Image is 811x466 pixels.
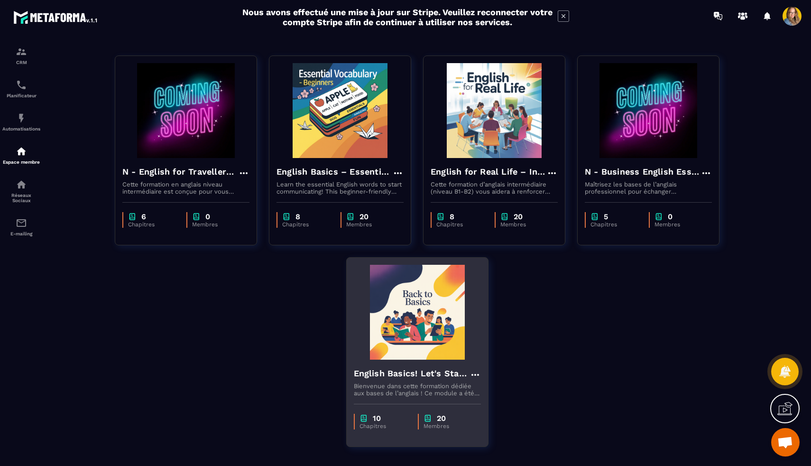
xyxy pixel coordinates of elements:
[590,212,599,221] img: chapter
[2,172,40,210] a: social-networksocial-networkRéseaux Sociaux
[373,414,381,423] p: 10
[128,212,137,221] img: chapter
[2,72,40,105] a: schedulerschedulerPlanificateur
[346,221,394,228] p: Membres
[2,159,40,165] p: Espace membre
[122,181,249,195] p: Cette formation en anglais niveau intermédiaire est conçue pour vous rendre à l’aise à l’étranger...
[16,79,27,91] img: scheduler
[436,221,485,228] p: Chapitres
[2,193,40,203] p: Réseaux Sociaux
[654,212,663,221] img: chapter
[359,414,368,423] img: chapter
[276,181,404,195] p: Learn the essential English words to start communicating! This beginner-friendly course will help...
[431,165,546,178] h4: English for Real Life – Intermediate Level
[295,212,300,221] p: 8
[500,212,509,221] img: chapter
[590,221,639,228] p: Chapitres
[431,63,558,158] img: formation-background
[585,165,700,178] h4: N - Business English Essentials – Communicate with Confidence
[577,56,731,257] a: formation-backgroundN - Business English Essentials – Communicate with ConfidenceMaîtrisez les ba...
[13,9,99,26] img: logo
[654,221,702,228] p: Membres
[242,7,553,27] h2: Nous avons effectué une mise à jour sur Stripe. Veuillez reconnecter votre compte Stripe afin de ...
[16,146,27,157] img: automations
[269,56,423,257] a: formation-backgroundEnglish Basics – Essential Vocabulary for BeginnersLearn the essential Englis...
[16,46,27,57] img: formation
[282,212,291,221] img: chapter
[771,428,800,457] div: Ouvrir le chat
[128,221,177,228] p: Chapitres
[276,63,404,158] img: formation-background
[585,181,712,195] p: Maîtrisez les bases de l’anglais professionnel pour échanger efficacement par e-mail, téléphone, ...
[346,257,500,459] a: formation-backgroundEnglish Basics! Let's Start English.Bienvenue dans cette formation dédiée aux...
[2,139,40,172] a: automationsautomationsEspace membre
[354,367,470,380] h4: English Basics! Let's Start English.
[2,60,40,65] p: CRM
[450,212,454,221] p: 8
[141,212,146,221] p: 6
[423,56,577,257] a: formation-backgroundEnglish for Real Life – Intermediate LevelCette formation d’anglais intermédi...
[16,217,27,229] img: email
[359,423,408,429] p: Chapitres
[424,414,432,423] img: chapter
[115,56,269,257] a: formation-backgroundN - English for Travellers – Intermediate LevelCette formation en anglais niv...
[192,221,240,228] p: Membres
[437,414,446,423] p: 20
[359,212,369,221] p: 20
[668,212,673,221] p: 0
[585,63,712,158] img: formation-background
[604,212,608,221] p: 5
[2,93,40,98] p: Planificateur
[276,165,392,178] h4: English Basics – Essential Vocabulary for Beginners
[192,212,201,221] img: chapter
[436,212,445,221] img: chapter
[282,221,331,228] p: Chapitres
[2,210,40,243] a: emailemailE-mailing
[205,212,210,221] p: 0
[2,105,40,139] a: automationsautomationsAutomatisations
[354,265,481,360] img: formation-background
[424,423,471,429] p: Membres
[2,126,40,131] p: Automatisations
[122,165,238,178] h4: N - English for Travellers – Intermediate Level
[514,212,523,221] p: 20
[2,231,40,236] p: E-mailing
[16,179,27,190] img: social-network
[500,221,548,228] p: Membres
[431,181,558,195] p: Cette formation d’anglais intermédiaire (niveau B1-B2) vous aidera à renforcer votre grammaire, e...
[354,382,481,397] p: Bienvenue dans cette formation dédiée aux bases de l’anglais ! Ce module a été conçu pour les déb...
[2,39,40,72] a: formationformationCRM
[346,212,355,221] img: chapter
[122,63,249,158] img: formation-background
[16,112,27,124] img: automations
